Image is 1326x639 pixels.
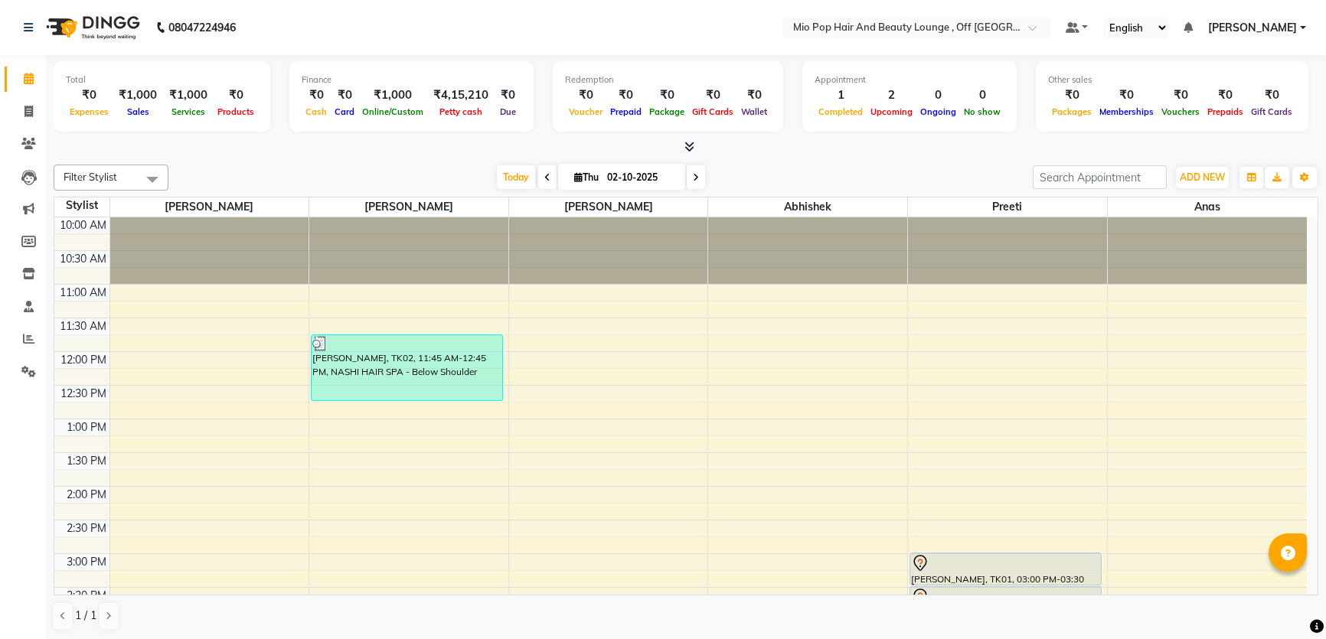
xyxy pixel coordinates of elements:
div: ₹0 [688,86,737,104]
b: 08047224946 [168,6,236,49]
div: ₹0 [1204,86,1247,104]
div: ₹0 [565,86,606,104]
span: Gift Cards [688,106,737,117]
div: 2:30 PM [64,520,109,536]
div: ₹1,000 [358,86,427,104]
div: Other sales [1048,73,1296,86]
input: Search Appointment [1033,165,1167,189]
div: ₹0 [1096,86,1158,104]
button: ADD NEW [1176,167,1229,188]
div: ₹0 [645,86,688,104]
div: ₹0 [606,86,645,104]
div: Finance [302,73,521,86]
div: ₹1,000 [163,86,214,104]
div: Total [66,73,258,86]
div: [PERSON_NAME], TK01, 03:30 PM-04:00 PM, Full Legs [910,587,1101,618]
div: ₹0 [302,86,331,104]
div: Redemption [565,73,771,86]
span: Online/Custom [358,106,427,117]
div: Appointment [815,73,1004,86]
span: Packages [1048,106,1096,117]
span: Wallet [737,106,771,117]
div: ₹0 [331,86,358,104]
div: 10:00 AM [57,217,109,233]
span: Voucher [565,106,606,117]
span: anas [1108,197,1307,217]
span: [PERSON_NAME] [1208,20,1297,36]
span: Services [168,106,209,117]
div: ₹0 [214,86,258,104]
div: ₹0 [1247,86,1296,104]
div: ₹0 [495,86,521,104]
div: ₹0 [737,86,771,104]
span: Prepaids [1204,106,1247,117]
div: Stylist [54,197,109,214]
span: Products [214,106,258,117]
div: 0 [916,86,960,104]
div: [PERSON_NAME], TK02, 11:45 AM-12:45 PM, NASHI HAIR SPA - Below Shoulder [312,335,502,400]
div: ₹0 [66,86,113,104]
span: Ongoing [916,106,960,117]
span: Upcoming [867,106,916,117]
span: Petty cash [436,106,486,117]
input: 2025-10-02 [603,166,679,189]
span: Memberships [1096,106,1158,117]
span: Today [497,165,535,189]
div: 1:30 PM [64,453,109,469]
span: Cash [302,106,331,117]
span: Filter Stylist [64,171,117,183]
span: Package [645,106,688,117]
iframe: chat widget [1262,578,1311,624]
span: Prepaid [606,106,645,117]
div: ₹4,15,210 [427,86,495,104]
div: 0 [960,86,1004,104]
span: Gift Cards [1247,106,1296,117]
span: Completed [815,106,867,117]
div: 10:30 AM [57,251,109,267]
img: logo [39,6,144,49]
div: 11:00 AM [57,285,109,301]
span: [PERSON_NAME] [309,197,508,217]
div: ₹0 [1048,86,1096,104]
div: ₹0 [1158,86,1204,104]
div: 2 [867,86,916,104]
span: Due [496,106,520,117]
span: [PERSON_NAME] [509,197,708,217]
div: 2:00 PM [64,487,109,503]
div: 12:30 PM [57,386,109,402]
div: 1 [815,86,867,104]
div: 3:00 PM [64,554,109,570]
div: 1:00 PM [64,419,109,435]
div: 3:30 PM [64,588,109,604]
span: [PERSON_NAME] [110,197,309,217]
span: No show [960,106,1004,117]
span: preeti [908,197,1107,217]
span: Sales [123,106,153,117]
span: ADD NEW [1180,171,1225,183]
span: 1 / 1 [75,608,96,624]
span: Vouchers [1158,106,1204,117]
div: ₹1,000 [113,86,163,104]
span: Thu [570,171,603,183]
span: Expenses [66,106,113,117]
div: [PERSON_NAME], TK01, 03:00 PM-03:30 PM, Full Arms [910,553,1101,585]
div: 11:30 AM [57,318,109,334]
span: Card [331,106,358,117]
span: Abhishek [708,197,907,217]
div: 12:00 PM [57,352,109,368]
